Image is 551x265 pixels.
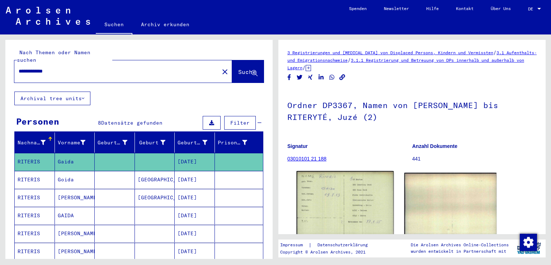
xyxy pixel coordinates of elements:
div: Geburt‏ [138,139,166,147]
mat-cell: [DATE] [175,189,215,206]
p: wurden entwickelt in Partnerschaft mit [411,248,509,255]
button: Copy link [339,73,346,82]
mat-cell: [DATE] [175,225,215,242]
mat-cell: Goida [55,171,95,189]
mat-cell: [DATE] [175,243,215,260]
div: | [280,241,376,249]
div: Personen [16,115,59,128]
mat-header-cell: Geburtsdatum [175,132,215,153]
mat-cell: [PERSON_NAME] [55,189,95,206]
mat-header-cell: Geburtsname [95,132,135,153]
mat-cell: [GEOGRAPHIC_DATA] [135,189,175,206]
img: 001.jpg [297,171,394,236]
p: 441 [412,155,537,163]
div: Vorname [58,137,95,148]
mat-label: Nach Themen oder Namen suchen [17,49,90,63]
span: / [348,57,351,63]
mat-cell: [DATE] [175,153,215,171]
div: Prisoner # [218,137,256,148]
div: Geburtsname [98,137,136,148]
button: Share on LinkedIn [317,73,325,82]
mat-cell: Gaida [55,153,95,171]
div: Prisoner # [218,139,248,147]
mat-cell: [DATE] [175,207,215,224]
mat-cell: GAIDA [55,207,95,224]
mat-cell: [PERSON_NAME] [55,225,95,242]
img: yv_logo.png [515,239,542,257]
div: Geburtsname [98,139,127,147]
a: 3 Registrierungen und [MEDICAL_DATA] von Displaced Persons, Kindern und Vermissten [287,50,493,55]
button: Share on Twitter [296,73,303,82]
button: Share on WhatsApp [328,73,336,82]
a: Datenschutzerklärung [312,241,376,249]
a: Suchen [96,16,132,34]
b: Anzahl Dokumente [412,143,457,149]
button: Share on Facebook [286,73,293,82]
mat-header-cell: Geburt‏ [135,132,175,153]
div: Geburtsdatum [178,137,216,148]
a: 3.1.1 Registrierung und Betreuung von DPs innerhalb und außerhalb von Lagern [287,57,524,70]
span: DE [528,6,536,11]
mat-cell: RITERIS [15,171,55,189]
mat-cell: RITERIS [15,243,55,260]
a: 03010101 21 188 [287,156,326,162]
button: Archival tree units [14,92,90,105]
div: Vorname [58,139,86,147]
a: Impressum [280,241,309,249]
div: Geburtsdatum [178,139,207,147]
button: Filter [224,116,256,130]
mat-header-cell: Prisoner # [215,132,263,153]
span: 8 [98,120,101,126]
span: / [493,49,496,56]
mat-icon: close [221,68,229,76]
span: Suche [238,68,256,75]
h1: Ordner DP3367, Namen von [PERSON_NAME] bis RITERYTÉ, Juzé (2) [287,89,537,132]
span: / [302,64,306,71]
mat-cell: RITERIS [15,207,55,224]
button: Share on Xing [307,73,314,82]
div: Geburt‏ [138,137,175,148]
img: Arolsen_neg.svg [6,7,90,25]
div: Nachname [18,139,46,147]
mat-cell: RITERIS [15,189,55,206]
span: Filter [230,120,250,126]
span: Datensätze gefunden [101,120,163,126]
img: Zustimmung ändern [520,234,537,251]
p: Copyright © Arolsen Archives, 2021 [280,249,376,255]
a: Archiv erkunden [132,16,198,33]
mat-header-cell: Vorname [55,132,95,153]
mat-cell: [DATE] [175,171,215,189]
mat-cell: [PERSON_NAME] [55,243,95,260]
mat-cell: [GEOGRAPHIC_DATA] [135,171,175,189]
div: Nachname [18,137,55,148]
button: Suche [232,60,264,83]
button: Clear [218,64,232,79]
b: Signatur [287,143,308,149]
img: 002.jpg [404,173,497,235]
p: Die Arolsen Archives Online-Collections [411,242,509,248]
mat-cell: RITERIS [15,153,55,171]
mat-cell: RITERIS [15,225,55,242]
mat-header-cell: Nachname [15,132,55,153]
